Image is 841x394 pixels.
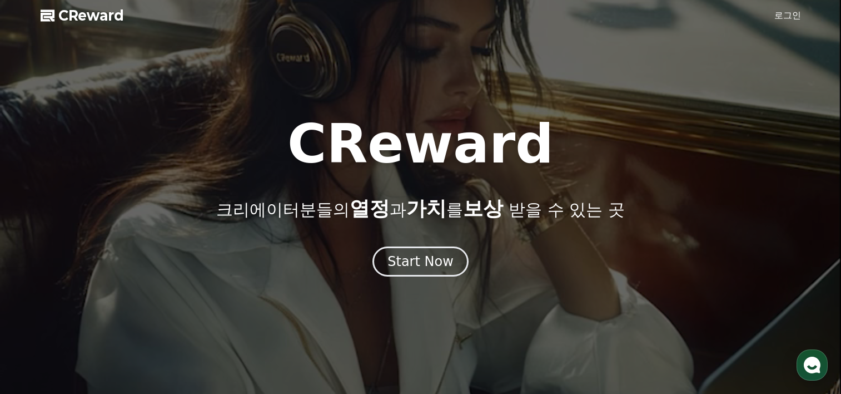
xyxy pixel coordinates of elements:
[41,7,124,24] a: CReward
[372,247,469,277] button: Start Now
[58,7,124,24] span: CReward
[387,253,454,270] div: Start Now
[287,117,554,171] h1: CReward
[350,197,390,220] span: 열정
[372,258,469,268] a: Start Now
[463,197,503,220] span: 보상
[406,197,446,220] span: 가치
[774,9,801,22] a: 로그인
[216,198,624,220] p: 크리에이터분들의 과 를 받을 수 있는 곳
